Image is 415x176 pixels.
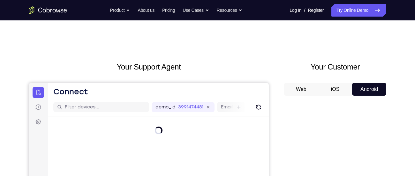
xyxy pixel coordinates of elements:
[4,4,15,15] a: Connect
[304,6,305,14] span: /
[352,83,386,96] button: Android
[284,61,386,73] h2: Your Customer
[29,61,269,73] h2: Your Support Agent
[4,18,15,30] a: Sessions
[110,4,130,17] button: Product
[225,19,235,29] button: Refresh
[162,4,175,17] a: Pricing
[290,4,301,17] a: Log In
[127,21,147,27] label: demo_id
[308,4,324,17] a: Register
[36,21,117,27] input: Filter devices...
[192,21,204,27] label: Email
[331,4,386,17] a: Try Online Demo
[183,4,209,17] button: Use Cases
[138,4,154,17] a: About us
[217,4,243,17] button: Resources
[318,83,352,96] button: iOS
[29,6,67,14] a: Go to the home page
[25,4,59,14] h1: Connect
[4,33,15,45] a: Settings
[284,83,318,96] button: Web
